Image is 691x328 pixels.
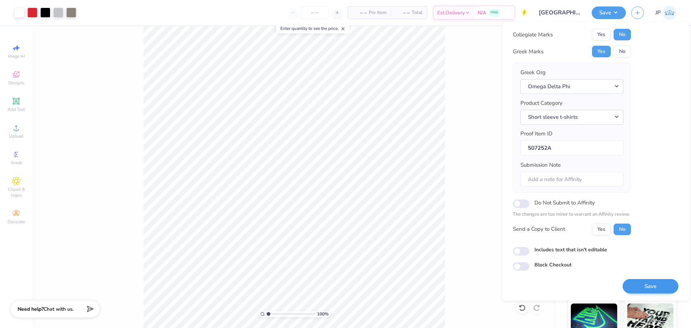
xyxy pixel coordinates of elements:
button: No [614,29,631,40]
span: Total [412,9,423,17]
input: – – [301,6,329,19]
button: Save [592,6,626,19]
label: Do Not Submit to Affinity [534,198,595,207]
div: Enter quantity to see the price. [276,23,349,33]
label: Submission Note [520,161,561,169]
span: Add Text [8,107,25,112]
span: 100 % [317,311,329,317]
label: Includes text that isn't editable [534,246,607,253]
button: Short sleeve t-shirts [520,110,623,125]
img: John Paul Torres [663,6,677,20]
label: Greek Org [520,68,546,77]
button: Yes [592,29,611,40]
label: Product Category [520,99,563,107]
div: Collegiate Marks [513,31,553,39]
strong: Need help? [18,306,44,313]
input: Untitled Design [533,5,586,20]
span: Est. Delivery [437,9,465,17]
input: Add a note for Affinity [520,172,623,187]
span: Per Item [369,9,387,17]
div: Greek Marks [513,48,543,56]
span: Image AI [8,53,25,59]
span: N/A [478,9,486,17]
button: No [614,224,631,235]
p: The changes are too minor to warrant an Affinity review. [513,211,631,218]
span: – – [352,9,367,17]
button: Omega Delta Phi [520,79,623,94]
div: Send a Copy to Client [513,225,565,233]
span: Designs [8,80,24,86]
span: Decorate [8,219,25,225]
span: Clipart & logos [4,187,29,198]
button: No [614,46,631,57]
button: Yes [592,46,611,57]
button: Yes [592,224,611,235]
button: Save [623,279,678,294]
span: JP [655,9,661,17]
span: Chat with us. [44,306,74,313]
span: Greek [11,160,22,166]
label: Proof Item ID [520,130,552,138]
span: Upload [9,133,23,139]
a: JP [655,6,677,20]
span: – – [395,9,410,17]
label: Block Checkout [534,261,572,269]
span: FREE [491,10,498,15]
